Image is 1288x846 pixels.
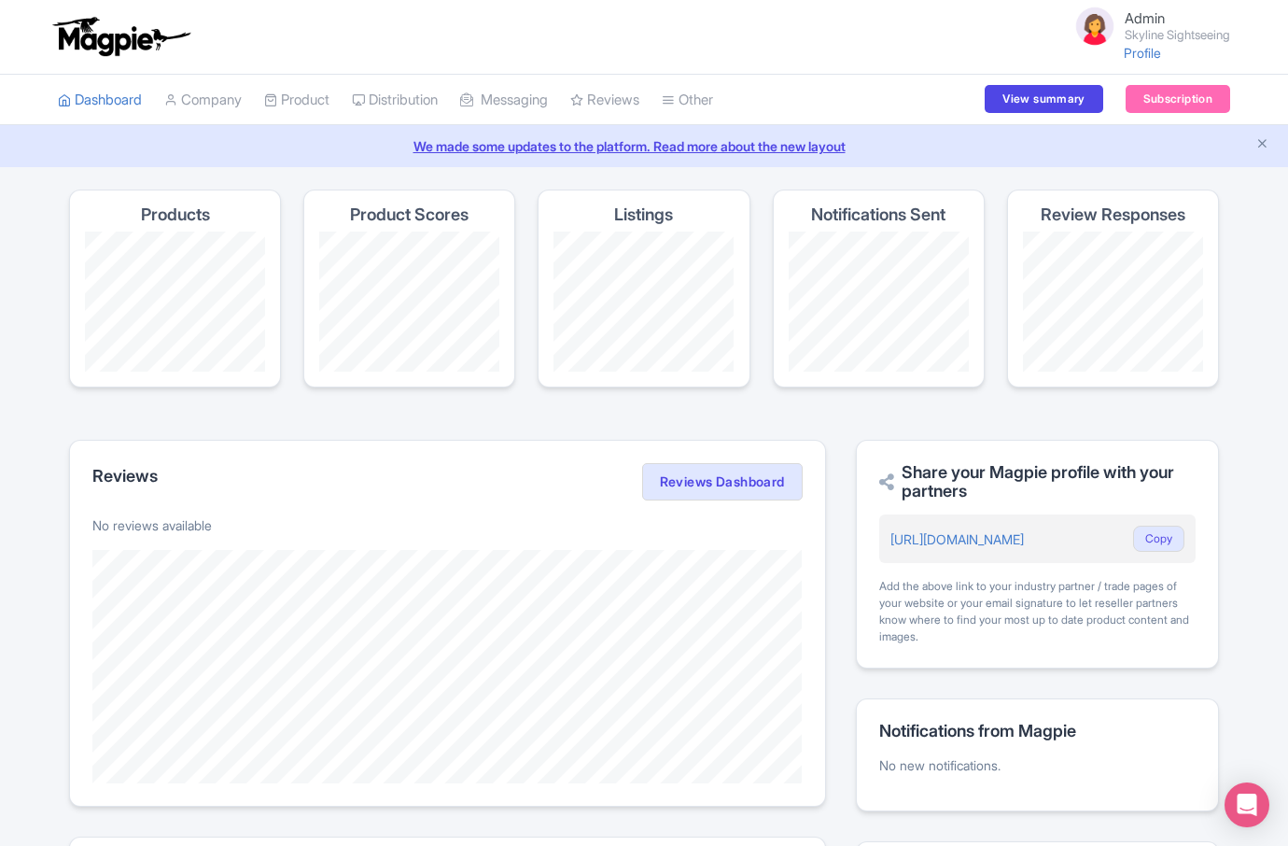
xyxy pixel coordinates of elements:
[1125,9,1165,27] span: Admin
[614,205,673,224] h4: Listings
[141,205,210,224] h4: Products
[49,16,193,57] img: logo-ab69f6fb50320c5b225c76a69d11143b.png
[1225,783,1269,827] div: Open Intercom Messenger
[890,531,1024,547] a: [URL][DOMAIN_NAME]
[1255,134,1269,156] button: Close announcement
[879,722,1196,740] h2: Notifications from Magpie
[164,75,242,126] a: Company
[1126,85,1230,113] a: Subscription
[1061,4,1230,49] a: Admin Skyline Sightseeing
[350,205,469,224] h4: Product Scores
[879,755,1196,775] p: No new notifications.
[879,578,1196,645] div: Add the above link to your industry partner / trade pages of your website or your email signature...
[985,85,1102,113] a: View summary
[1133,526,1184,552] button: Copy
[11,136,1277,156] a: We made some updates to the platform. Read more about the new layout
[1041,205,1185,224] h4: Review Responses
[570,75,639,126] a: Reviews
[352,75,438,126] a: Distribution
[811,205,945,224] h4: Notifications Sent
[879,463,1196,501] h2: Share your Magpie profile with your partners
[662,75,713,126] a: Other
[460,75,548,126] a: Messaging
[92,467,158,486] h2: Reviews
[1124,45,1161,61] a: Profile
[1072,4,1117,49] img: avatar_key_member-9c1dde93af8b07d7383eb8b5fb890c87.png
[642,463,803,501] a: Reviews Dashboard
[92,515,803,535] p: No reviews available
[58,75,142,126] a: Dashboard
[264,75,329,126] a: Product
[1125,29,1230,41] small: Skyline Sightseeing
